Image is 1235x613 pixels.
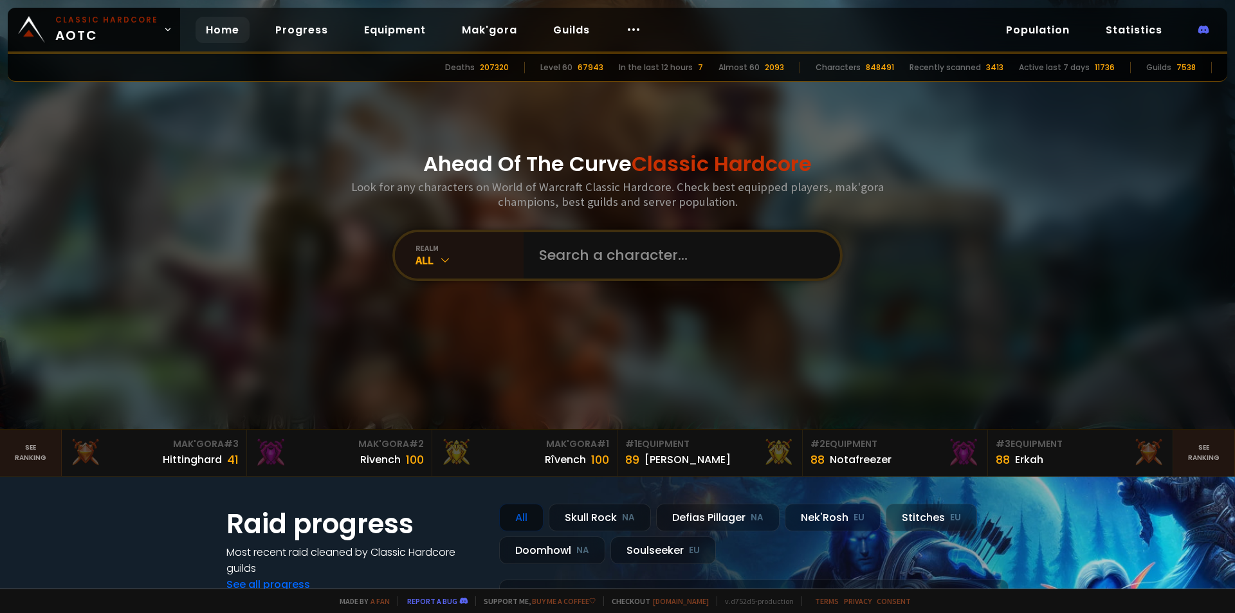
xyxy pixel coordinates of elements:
[480,62,509,73] div: 207320
[866,62,894,73] div: 848491
[452,17,527,43] a: Mak'gora
[854,511,864,524] small: EU
[432,430,617,476] a: Mak'Gora#1Rîvench100
[718,62,760,73] div: Almost 60
[810,437,980,451] div: Equipment
[55,14,158,26] small: Classic Hardcore
[226,504,484,544] h1: Raid progress
[406,451,424,468] div: 100
[416,243,524,253] div: realm
[409,437,424,450] span: # 2
[540,62,572,73] div: Level 60
[545,452,586,468] div: Rîvench
[69,437,239,451] div: Mak'Gora
[1095,17,1173,43] a: Statistics
[625,451,639,468] div: 89
[416,253,524,268] div: All
[656,504,780,531] div: Defias Pillager
[1095,62,1115,73] div: 11736
[543,17,600,43] a: Guilds
[698,62,703,73] div: 7
[617,430,803,476] a: #1Equipment89[PERSON_NAME]
[196,17,250,43] a: Home
[996,17,1080,43] a: Population
[717,596,794,606] span: v. d752d5 - production
[1019,62,1090,73] div: Active last 7 days
[877,596,911,606] a: Consent
[785,504,881,531] div: Nek'Rosh
[226,577,310,592] a: See all progress
[625,437,637,450] span: # 1
[370,596,390,606] a: a fan
[247,430,432,476] a: Mak'Gora#2Rivench100
[407,596,457,606] a: Report a bug
[645,452,731,468] div: [PERSON_NAME]
[603,596,709,606] span: Checkout
[622,511,635,524] small: NA
[576,544,589,557] small: NA
[625,437,794,451] div: Equipment
[619,62,693,73] div: In the last 12 hours
[445,62,475,73] div: Deaths
[810,437,825,450] span: # 2
[354,17,436,43] a: Equipment
[765,62,784,73] div: 2093
[803,430,988,476] a: #2Equipment88Notafreezer
[346,179,889,209] h3: Look for any characters on World of Warcraft Classic Hardcore. Check best equipped players, mak'g...
[440,437,609,451] div: Mak'Gora
[578,62,603,73] div: 67943
[689,544,700,557] small: EU
[751,511,764,524] small: NA
[996,437,1011,450] span: # 3
[597,437,609,450] span: # 1
[475,596,596,606] span: Support me,
[332,596,390,606] span: Made by
[591,451,609,468] div: 100
[499,504,544,531] div: All
[549,504,651,531] div: Skull Rock
[226,544,484,576] h4: Most recent raid cleaned by Classic Hardcore guilds
[653,596,709,606] a: [DOMAIN_NAME]
[844,596,872,606] a: Privacy
[8,8,180,51] a: Classic HardcoreAOTC
[886,504,977,531] div: Stitches
[163,452,222,468] div: Hittinghard
[950,511,961,524] small: EU
[910,62,981,73] div: Recently scanned
[816,62,861,73] div: Characters
[996,451,1010,468] div: 88
[1146,62,1171,73] div: Guilds
[986,62,1003,73] div: 3413
[499,536,605,564] div: Doomhowl
[996,437,1165,451] div: Equipment
[62,430,247,476] a: Mak'Gora#3Hittinghard41
[815,596,839,606] a: Terms
[1173,430,1235,476] a: Seeranking
[531,232,825,279] input: Search a character...
[988,430,1173,476] a: #3Equipment88Erkah
[532,596,596,606] a: Buy me a coffee
[423,149,812,179] h1: Ahead Of The Curve
[610,536,716,564] div: Soulseeker
[55,14,158,45] span: AOTC
[1176,62,1196,73] div: 7538
[227,451,239,468] div: 41
[255,437,424,451] div: Mak'Gora
[1015,452,1043,468] div: Erkah
[632,149,812,178] span: Classic Hardcore
[360,452,401,468] div: Rivench
[830,452,892,468] div: Notafreezer
[224,437,239,450] span: # 3
[265,17,338,43] a: Progress
[810,451,825,468] div: 88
